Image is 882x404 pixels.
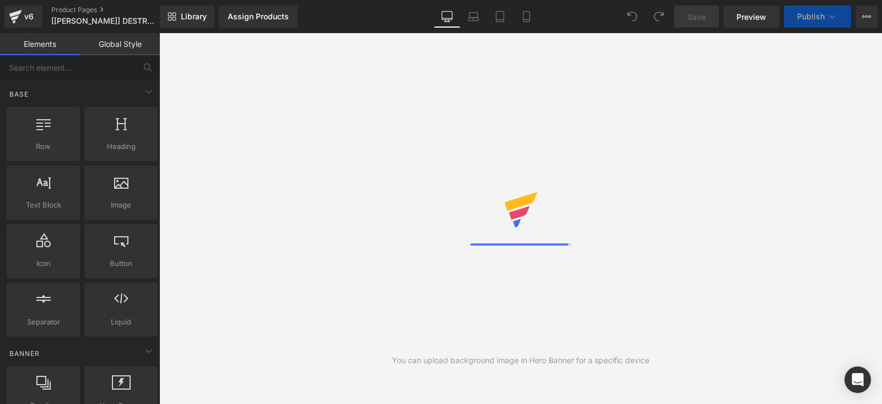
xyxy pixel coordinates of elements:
a: v6 [4,6,42,28]
button: Redo [648,6,670,28]
span: Separator [10,316,77,328]
span: [[PERSON_NAME]] DESTROYER General Purpose Blade [51,17,157,25]
span: Publish [797,12,825,21]
span: Base [8,89,30,99]
span: Text Block [10,199,77,211]
span: Save [687,11,706,23]
a: Global Style [80,33,160,55]
a: Preview [723,6,779,28]
a: New Library [160,6,214,28]
span: Heading [88,141,154,152]
span: Icon [10,258,77,269]
div: v6 [22,9,36,24]
span: Liquid [88,316,154,328]
div: Assign Products [228,12,289,21]
a: Desktop [434,6,460,28]
span: Banner [8,348,41,359]
a: Mobile [513,6,540,28]
span: Library [181,12,207,22]
span: Preview [736,11,766,23]
span: Image [88,199,154,211]
a: Laptop [460,6,487,28]
button: Undo [621,6,643,28]
button: More [856,6,878,28]
span: Button [88,258,154,269]
a: Product Pages [51,6,178,14]
button: Publish [784,6,851,28]
div: Open Intercom Messenger [845,366,871,393]
div: You can upload background image in Hero Banner for a specific device [392,354,649,366]
a: Tablet [487,6,513,28]
span: Row [10,141,77,152]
